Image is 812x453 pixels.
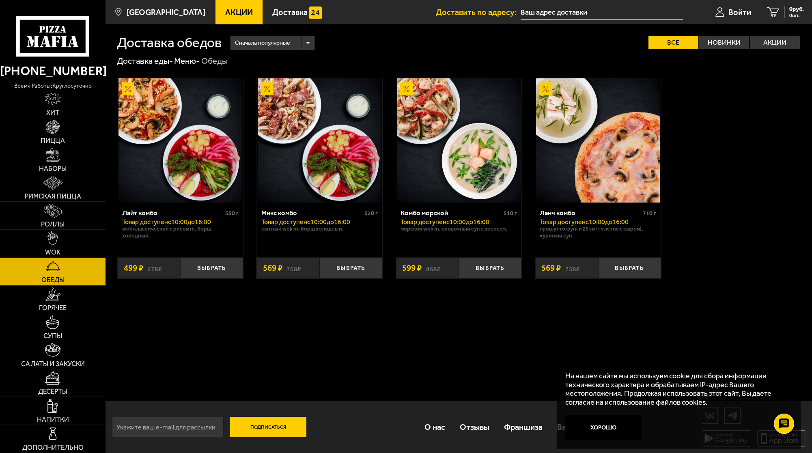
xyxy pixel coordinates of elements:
span: c 10:00 до 16:00 [168,218,211,226]
span: WOK [45,249,60,256]
span: Десерты [38,388,67,395]
div: Обеды [201,56,228,67]
button: Выбрать [459,257,522,278]
img: Лайт комбо [118,78,242,202]
a: АкционныйКомбо морской [396,78,522,202]
s: 678 ₽ [147,264,162,272]
span: 0 шт. [789,13,804,18]
img: Акционный [400,82,413,95]
img: 15daf4d41897b9f0e9f617042186c801.svg [309,6,322,19]
span: Товар доступен [540,218,586,226]
span: 569 ₽ [263,264,282,272]
p: Wok классический с рисом M, Борщ холодный. [122,225,239,239]
a: Франшиза [497,413,550,441]
p: На нашем сайте мы используем cookie для сбора информации технического характера и обрабатываем IP... [565,372,787,407]
input: Укажите ваш e-mail для рассылки [112,417,224,437]
label: Все [648,36,698,49]
span: 520 г [364,210,378,217]
span: Наборы [39,165,67,172]
label: Новинки [699,36,749,49]
span: Супы [43,332,62,339]
span: Дополнительно [22,444,84,451]
span: 710 г [643,210,656,217]
button: Подписаться [230,417,306,437]
span: Товар доступен [122,218,168,226]
span: 510 г [504,210,517,217]
span: Горячее [39,304,67,311]
span: Товар доступен [261,218,307,226]
p: Морской Wok M, Сливочный суп с лососем. [401,225,517,232]
span: 0 руб. [789,6,804,12]
span: Роллы [41,221,65,228]
span: Акции [225,8,253,16]
span: c 10:00 до 16:00 [446,218,489,226]
p: Прошутто Фунги 25 см (толстое с сыром), Куриный суп. [540,225,656,239]
a: Доставка еды- [117,56,173,66]
button: Хорошо [565,415,642,441]
s: 768 ₽ [286,264,301,272]
span: 569 ₽ [541,264,561,272]
span: Войти [728,8,751,16]
button: Выбрать [319,257,382,278]
p: Сытный Wok M, Борщ холодный. [261,225,378,232]
input: Ваш адрес доставки [521,5,683,20]
span: Товар доступен [401,218,446,226]
span: Пицца [41,137,65,144]
span: Хит [46,109,59,116]
span: Доставить по адресу: [436,8,521,16]
span: Напитки [37,416,69,423]
span: Салаты и закуски [21,360,85,367]
span: Сначала популярные [235,35,290,51]
span: Римская пицца [25,193,81,200]
img: Микс комбо [258,78,381,202]
button: Выбрать [598,257,661,278]
a: О нас [417,413,452,441]
img: Акционный [261,82,274,95]
a: Отзывы [452,413,497,441]
img: Акционный [539,82,552,95]
div: Комбо морской [401,209,502,217]
div: Ланч комбо [540,209,641,217]
img: Ланч комбо [536,78,660,202]
s: 868 ₽ [426,264,441,272]
a: Меню- [174,56,200,66]
a: АкционныйЛанч комбо [535,78,661,202]
span: c 10:00 до 16:00 [307,218,350,226]
span: Доставка [272,8,308,16]
span: Обеды [41,276,65,283]
span: 599 ₽ [402,264,422,272]
label: Акции [750,36,800,49]
s: 758 ₽ [565,264,580,272]
h1: Доставка обедов [117,36,222,49]
button: Выбрать [180,257,243,278]
a: АкционныйМикс комбо [256,78,382,202]
a: АкционныйЛайт комбо [117,78,243,202]
span: [GEOGRAPHIC_DATA] [127,8,206,16]
div: Лайт комбо [122,209,223,217]
span: c 10:00 до 16:00 [586,218,629,226]
div: Микс комбо [261,209,362,217]
span: 499 ₽ [124,264,143,272]
a: Вакансии [550,413,599,441]
img: Комбо морской [397,78,521,202]
span: 550 г [225,210,239,217]
img: Акционный [122,82,134,95]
